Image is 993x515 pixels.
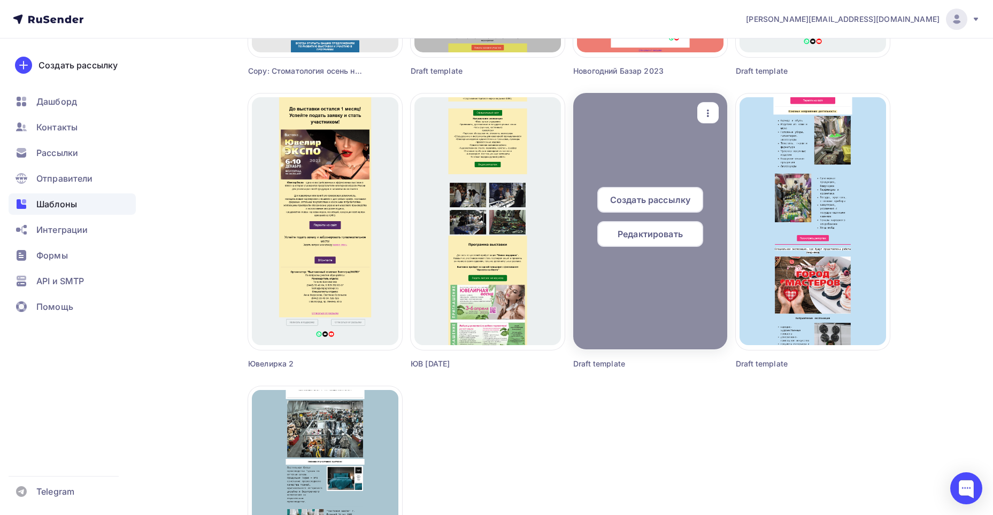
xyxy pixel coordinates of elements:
[36,300,73,313] span: Помощь
[9,116,136,138] a: Контакты
[36,249,68,262] span: Формы
[411,358,526,369] div: ЮВ [DATE]
[36,121,78,134] span: Контакты
[573,66,689,76] div: Новогодний Базар 2023
[36,485,74,498] span: Telegram
[618,228,683,240] span: Редактировать
[36,172,93,185] span: Отправители
[736,66,851,76] div: Draft template
[36,146,78,159] span: Рассылки
[36,95,77,108] span: Дашборд
[36,275,84,287] span: API и SMTP
[610,193,690,206] span: Создать рассылку
[9,142,136,163] a: Рассылки
[248,358,364,369] div: Ювелирка 2
[248,66,364,76] div: Copy: Стоматология осень на участника
[573,358,689,369] div: Draft template
[36,223,88,236] span: Интеграции
[9,168,136,189] a: Отправители
[411,66,526,76] div: Draft template
[9,193,136,215] a: Шаблоны
[36,198,77,210] span: Шаблоны
[736,358,851,369] div: Draft template
[746,9,980,30] a: [PERSON_NAME][EMAIL_ADDRESS][DOMAIN_NAME]
[39,59,118,72] div: Создать рассылку
[9,91,136,112] a: Дашборд
[9,245,136,266] a: Формы
[746,14,940,25] span: [PERSON_NAME][EMAIL_ADDRESS][DOMAIN_NAME]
